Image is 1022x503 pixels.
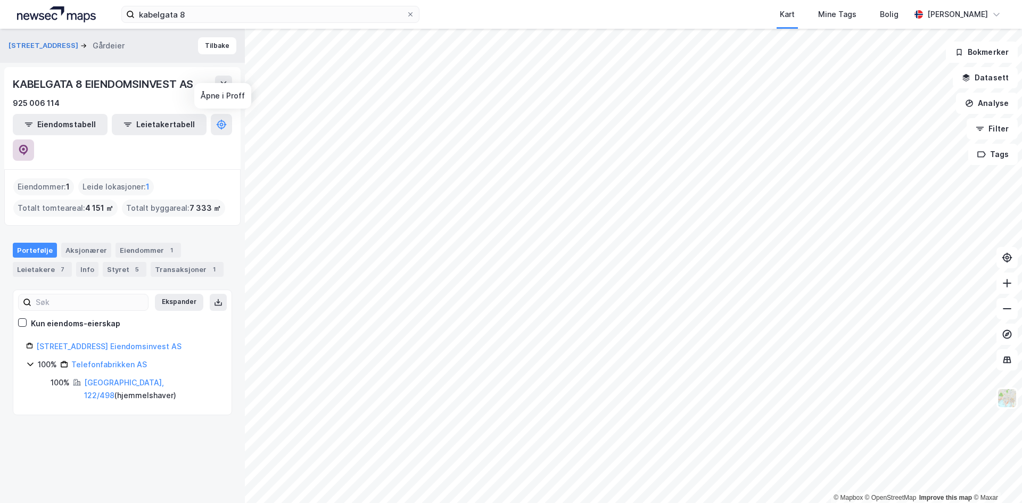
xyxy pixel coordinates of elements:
button: Tilbake [198,37,236,54]
div: 5 [131,264,142,275]
button: Eiendomstabell [13,114,108,135]
span: 4 151 ㎡ [85,202,113,215]
button: Leietakertabell [112,114,207,135]
span: 1 [146,180,150,193]
div: Kontrollprogram for chat [969,452,1022,503]
div: Kun eiendoms-eierskap [31,317,120,330]
a: Telefonfabrikken AS [71,360,147,369]
div: Info [76,262,98,277]
input: Søk på adresse, matrikkel, gårdeiere, leietakere eller personer [135,6,406,22]
img: Z [997,388,1017,408]
img: logo.a4113a55bc3d86da70a041830d287a7e.svg [17,6,96,22]
div: Gårdeier [93,39,125,52]
div: Styret [103,262,146,277]
div: Aksjonærer [61,243,111,258]
a: [STREET_ADDRESS] Eiendomsinvest AS [36,342,182,351]
div: 1 [209,264,219,275]
div: 100% [38,358,57,371]
div: Eiendommer : [13,178,74,195]
a: Mapbox [834,494,863,501]
div: 1 [166,245,177,255]
div: 7 [57,264,68,275]
a: [GEOGRAPHIC_DATA], 122/498 [84,378,164,400]
button: Bokmerker [946,42,1018,63]
div: 925 006 114 [13,97,60,110]
button: [STREET_ADDRESS] [9,40,80,51]
iframe: Chat Widget [969,452,1022,503]
input: Søk [31,294,148,310]
div: Leietakere [13,262,72,277]
div: Totalt byggareal : [122,200,225,217]
button: Datasett [953,67,1018,88]
button: Ekspander [155,294,203,311]
div: Mine Tags [818,8,856,21]
div: ( hjemmelshaver ) [84,376,219,402]
div: 100% [51,376,70,389]
div: Eiendommer [116,243,181,258]
button: Analyse [956,93,1018,114]
div: Portefølje [13,243,57,258]
div: KABELGATA 8 EIENDOMSINVEST AS [13,76,195,93]
button: Filter [967,118,1018,139]
div: Leide lokasjoner : [78,178,154,195]
div: [PERSON_NAME] [927,8,988,21]
button: Tags [968,144,1018,165]
a: OpenStreetMap [865,494,917,501]
div: Transaksjoner [151,262,224,277]
a: Improve this map [919,494,972,501]
div: Totalt tomteareal : [13,200,118,217]
span: 7 333 ㎡ [189,202,221,215]
div: Bolig [880,8,899,21]
div: Kart [780,8,795,21]
span: 1 [66,180,70,193]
